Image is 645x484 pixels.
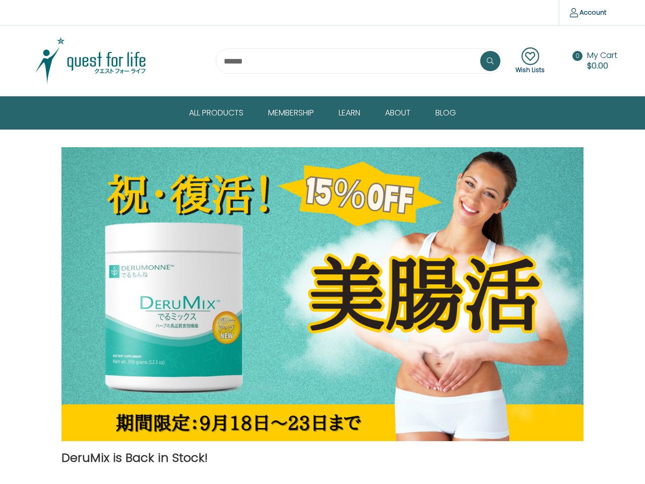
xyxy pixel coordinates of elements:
a: Membership [261,97,331,129]
a: About [377,97,428,129]
img: Quest Group [28,36,154,86]
strong: DeruMix is Back in Stock! [61,449,208,466]
a: Wish Lists [515,47,545,75]
a: Blog [428,97,464,129]
a: Cart with 0 items [587,49,617,72]
span: My Cart [587,49,617,61]
a: Learn [331,97,377,129]
a: All Products [181,97,261,129]
span: 0 [572,51,583,61]
span: $0.00 [587,60,608,72]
